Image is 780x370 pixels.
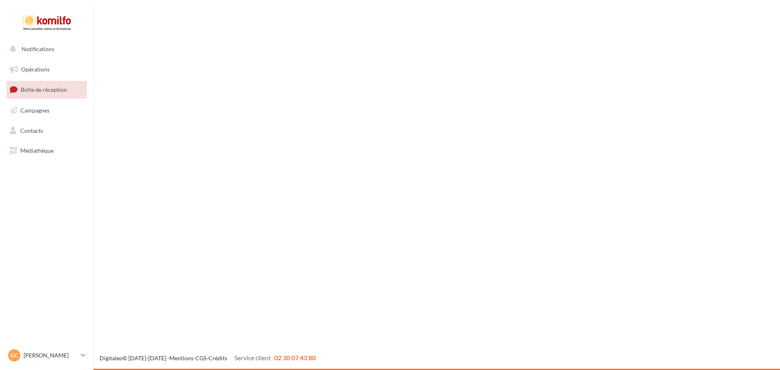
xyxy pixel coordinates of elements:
a: Opérations [5,61,89,78]
span: Contacts [20,127,43,134]
a: Crédits [208,355,227,361]
span: Opérations [21,66,50,73]
a: Contacts [5,122,89,139]
a: Digitaleo [100,355,123,361]
a: Mentions [169,355,193,361]
p: [PERSON_NAME] [24,351,78,359]
a: CGS [195,355,206,361]
span: GC [11,351,18,359]
span: Notifications [22,45,54,52]
button: Notifications [5,41,85,58]
a: Médiathèque [5,142,89,159]
span: Campagnes [20,107,50,114]
span: Service client [234,354,271,361]
a: GC [PERSON_NAME] [6,348,87,363]
a: Campagnes [5,102,89,119]
span: 02 30 07 43 80 [274,354,316,361]
span: Médiathèque [20,147,54,154]
span: © [DATE]-[DATE] - - - [100,355,316,361]
a: Boîte de réception [5,81,89,98]
span: Boîte de réception [21,86,67,93]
